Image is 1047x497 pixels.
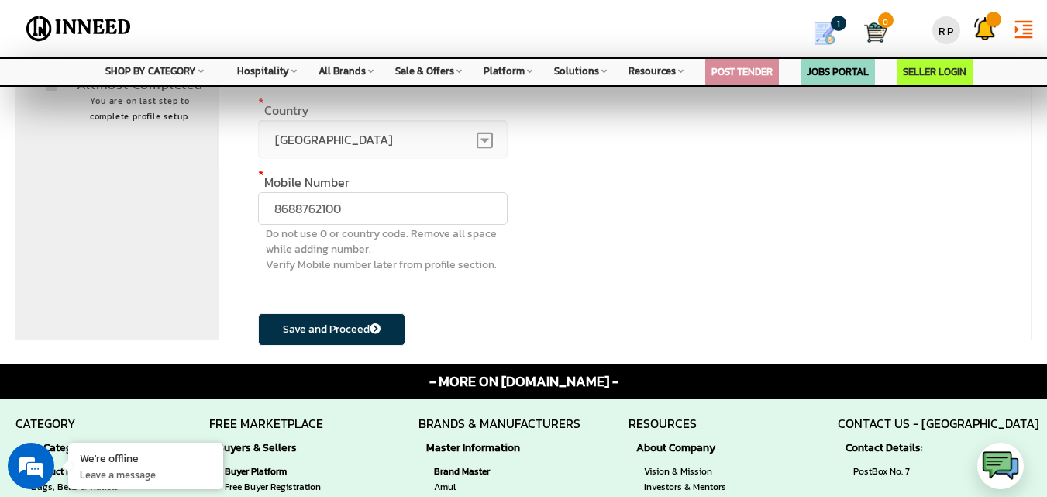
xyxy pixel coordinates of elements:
[258,313,405,346] button: Save and Proceed
[258,176,508,188] label: Mobile Number
[217,440,379,456] strong: Buyers & Sellers
[40,67,217,133] a: Altmost Completed You are on last step to complete profile setup.
[254,8,291,45] div: Minimize live chat window
[8,332,295,386] textarea: Type your message and click 'Submit'
[636,440,746,456] strong: About Company
[266,226,508,273] label: Do not use 0 or country code. Remove all space while adding number. Verify Mobile number later fr...
[107,316,118,325] img: salesiqlogo_leal7QplfZFryJ6FIlVepeu7OftD7mt8q6exU6-34PB8prfIgodN67KcxXM9Y7JQ_.png
[258,104,508,116] label: Country
[927,4,966,50] a: RP
[864,21,887,44] img: Cart
[864,16,874,50] a: Cart 0
[80,450,212,465] div: We're offline
[429,371,618,392] span: - MORE ON [DOMAIN_NAME] -
[966,4,1004,46] a: Support Tickets
[227,386,281,407] em: Submit
[122,315,197,326] em: Driven by SalesIQ
[1004,4,1043,51] a: format_indent_increase
[23,440,150,456] strong: Top Categories
[1012,18,1035,41] i: format_indent_increase
[973,17,997,40] img: Support Tickets
[26,93,65,102] img: logo_Zg8I0qSkbAqR2WFHt3p6CTuqpyXMFPubPcD2OT02zFN43Cy9FUNNG3NEPhM_Q1qe_.png
[71,94,209,125] span: You are on last step to complete profile setup.
[81,87,260,107] div: Leave a message
[981,447,1020,485] img: logo.png
[80,468,212,481] p: Leave a message
[225,464,371,479] strong: Buyer Platform
[426,440,573,456] strong: Master Information
[878,12,894,28] span: 0
[813,22,836,45] img: Show My Quotes
[932,16,960,44] div: RP
[434,464,565,479] strong: Brand Master
[853,464,1032,479] span: PostBox No. 7
[258,120,508,159] span: India
[434,479,565,495] a: Amul
[225,479,371,495] a: Free Buyer Registration
[21,9,136,48] img: Inneed.Market
[831,16,846,31] span: 1
[33,150,270,306] span: We are offline. Please leave us a message.
[846,440,1039,456] strong: Contact Details:
[796,16,864,51] a: my Quotes 1
[644,479,739,495] a: Investors & Mentors
[644,464,739,479] a: Vision & Mission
